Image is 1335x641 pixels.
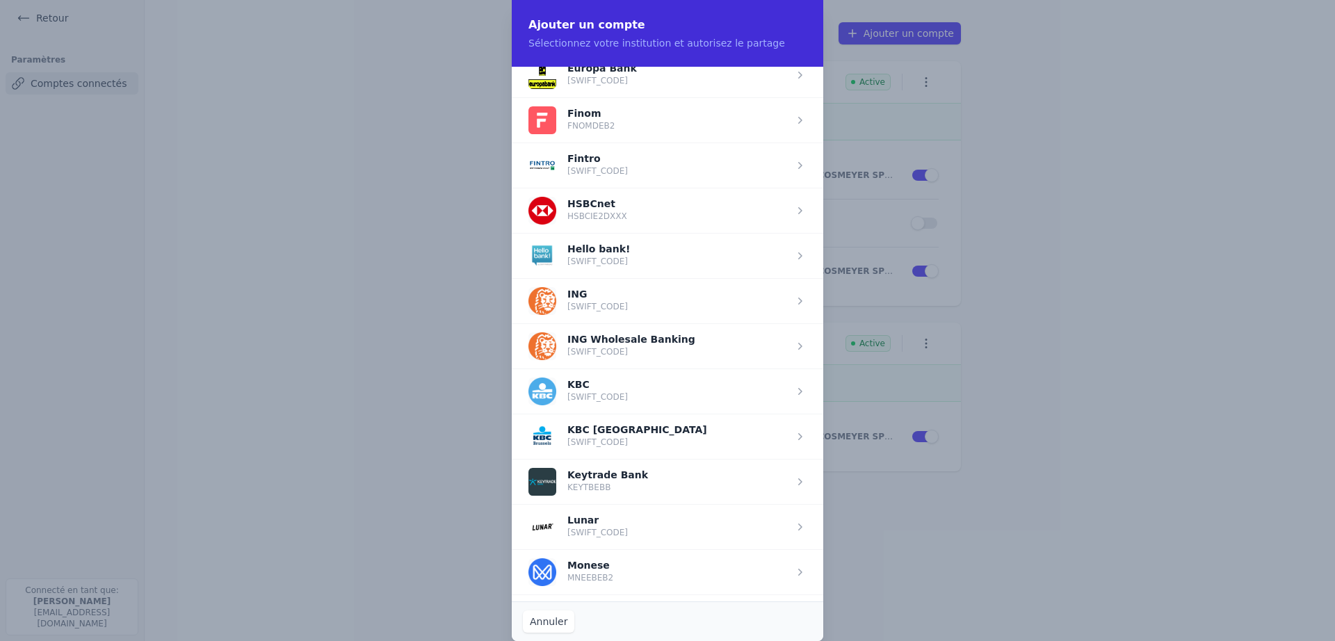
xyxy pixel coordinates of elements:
button: Lunar [SWIFT_CODE] [528,513,628,541]
p: Hello bank! [567,245,630,253]
button: Finom FNOMDEB2 [528,106,615,134]
button: Keytrade Bank KEYTBEBB [528,468,648,496]
button: Monese MNEEBEB2 [528,558,613,586]
p: Lunar [567,516,628,524]
button: Annuler [523,610,574,633]
p: Sélectionnez votre institution et autorisez le partage [528,36,807,50]
p: KBC [GEOGRAPHIC_DATA] [567,425,707,434]
p: Fintro [567,154,628,163]
button: Europa Bank [SWIFT_CODE] [528,61,637,89]
button: ING Wholesale Banking [SWIFT_CODE] [528,332,695,360]
p: ING [567,290,628,298]
p: HSBCnet [567,200,627,208]
p: Europa Bank [567,64,637,72]
p: Monese [567,561,613,569]
p: Finom [567,109,615,117]
p: KBC [567,380,628,389]
button: HSBCnet HSBCIE2DXXX [528,197,627,225]
button: Fintro [SWIFT_CODE] [528,152,628,179]
button: ING [SWIFT_CODE] [528,287,628,315]
button: KBC [GEOGRAPHIC_DATA] [SWIFT_CODE] [528,423,707,451]
button: Hello bank! [SWIFT_CODE] [528,242,630,270]
button: KBC [SWIFT_CODE] [528,378,628,405]
p: ING Wholesale Banking [567,335,695,343]
h2: Ajouter un compte [528,17,807,33]
p: Keytrade Bank [567,471,648,479]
